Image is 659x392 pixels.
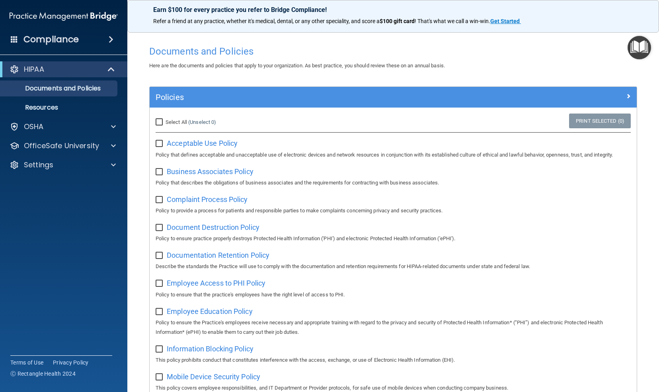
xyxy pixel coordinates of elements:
[167,167,253,176] span: Business Associates Policy
[24,141,99,151] p: OfficeSafe University
[188,119,216,125] a: (Unselect 0)
[156,318,631,337] p: Policy to ensure the Practice's employees receive necessary and appropriate training with regard ...
[156,178,631,188] p: Policy that describes the obligations of business associates and the requirements for contracting...
[149,63,445,69] span: Here are the documents and policies that apply to your organization. As best practice, you should...
[10,8,118,24] img: PMB logo
[24,65,44,74] p: HIPAA
[156,119,165,125] input: Select All (Unselect 0)
[5,84,114,92] p: Documents and Policies
[24,122,44,131] p: OSHA
[415,18,490,24] span: ! That's what we call a win-win.
[23,34,79,45] h4: Compliance
[490,18,520,24] strong: Get Started
[10,160,116,170] a: Settings
[167,372,260,381] span: Mobile Device Security Policy
[153,18,380,24] span: Refer a friend at any practice, whether it's medical, dental, or any other speciality, and score a
[156,206,631,216] p: Policy to provide a process for patients and responsible parties to make complaints concerning pr...
[10,122,116,131] a: OSHA
[167,345,253,353] span: Information Blocking Policy
[167,195,248,204] span: Complaint Process Policy
[490,18,521,24] a: Get Started
[24,160,53,170] p: Settings
[10,141,116,151] a: OfficeSafe University
[628,36,651,59] button: Open Resource Center
[167,251,269,259] span: Documentation Retention Policy
[156,355,631,365] p: This policy prohibits conduct that constitutes interference with the access, exchange, or use of ...
[167,139,238,147] span: Acceptable Use Policy
[156,262,631,271] p: Describe the standards the Practice will use to comply with the documentation and retention requi...
[156,150,631,160] p: Policy that defines acceptable and unacceptable use of electronic devices and network resources i...
[10,359,43,367] a: Terms of Use
[380,18,415,24] strong: $100 gift card
[53,359,89,367] a: Privacy Policy
[569,114,631,128] a: Print Selected (0)
[5,104,114,112] p: Resources
[167,307,253,316] span: Employee Education Policy
[166,119,187,125] span: Select All
[153,6,633,14] p: Earn $100 for every practice you refer to Bridge Compliance!
[156,93,509,102] h5: Policies
[156,91,631,104] a: Policies
[156,290,631,300] p: Policy to ensure that the practice's employees have the right level of access to PHI.
[149,46,637,57] h4: Documents and Policies
[10,65,115,74] a: HIPAA
[10,370,76,378] span: Ⓒ Rectangle Health 2024
[167,279,265,287] span: Employee Access to PHI Policy
[167,223,259,231] span: Document Destruction Policy
[156,234,631,243] p: Policy to ensure practice properly destroys Protected Health Information ('PHI') and electronic P...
